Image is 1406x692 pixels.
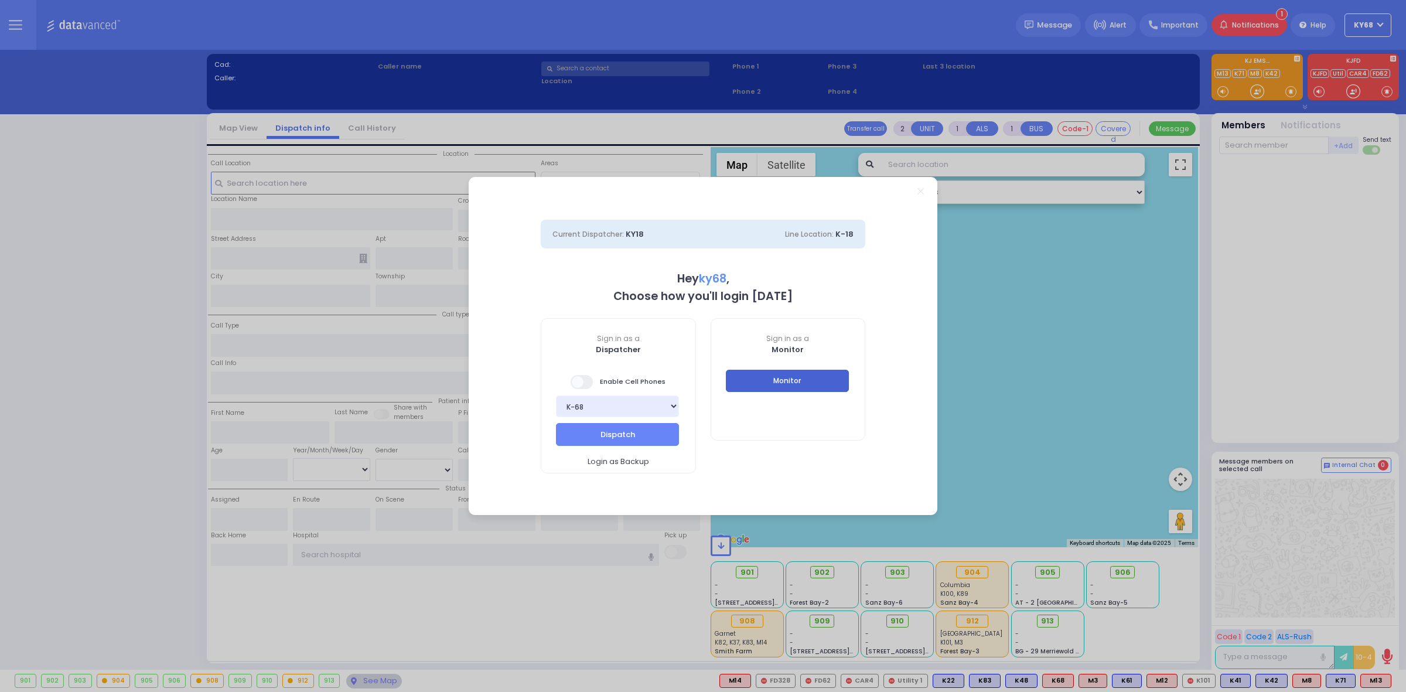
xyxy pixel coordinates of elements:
[588,456,649,468] span: Login as Backup
[556,423,679,445] button: Dispatch
[699,271,726,287] span: ky68
[835,229,854,240] span: K-18
[726,370,849,392] button: Monitor
[613,288,793,304] b: Choose how you'll login [DATE]
[626,229,644,240] span: KY18
[677,271,729,287] b: Hey ,
[711,333,865,344] span: Sign in as a
[552,229,624,239] span: Current Dispatcher:
[772,344,804,355] b: Monitor
[785,229,834,239] span: Line Location:
[917,188,924,195] a: Close
[541,333,695,344] span: Sign in as a
[596,344,641,355] b: Dispatcher
[571,374,666,390] span: Enable Cell Phones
